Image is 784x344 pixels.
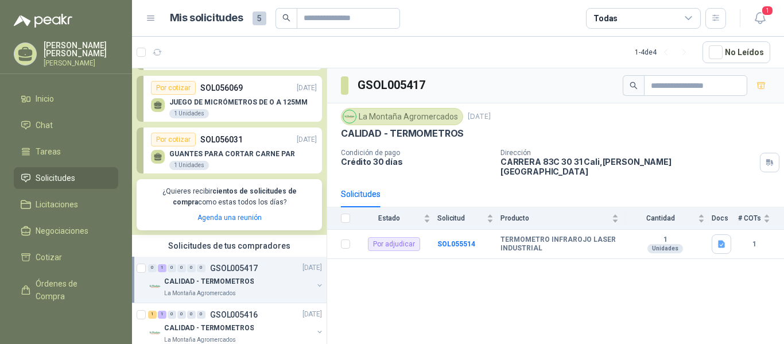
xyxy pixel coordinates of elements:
[36,119,53,132] span: Chat
[169,98,308,106] p: JUEGO DE MICRÓMETROS DE O A 125MM
[738,207,784,230] th: # COTs
[341,108,463,125] div: La Montaña Agromercados
[36,277,107,303] span: Órdenes de Compra
[148,326,162,340] img: Company Logo
[151,81,196,95] div: Por cotizar
[341,157,491,167] p: Crédito 30 días
[170,10,243,26] h1: Mis solicitudes
[14,88,118,110] a: Inicio
[177,264,186,272] div: 0
[626,235,705,245] b: 1
[137,127,322,173] a: Por cotizarSOL056031[DATE] GUANTES PARA CORTAR CARNE PAR1 Unidades
[14,194,118,215] a: Licitaciones
[14,14,72,28] img: Logo peakr
[14,312,118,334] a: Remisiones
[169,150,295,158] p: GUANTES PARA CORTAR CARNE PAR
[158,311,166,319] div: 1
[14,246,118,268] a: Cotizar
[14,273,118,307] a: Órdenes de Compra
[200,133,243,146] p: SOL056031
[36,198,78,211] span: Licitaciones
[368,237,420,251] div: Por adjudicar
[437,214,484,222] span: Solicitud
[36,145,61,158] span: Tareas
[282,14,290,22] span: search
[44,41,118,57] p: [PERSON_NAME] [PERSON_NAME]
[36,92,54,105] span: Inicio
[14,220,118,242] a: Negociaciones
[143,186,315,208] p: ¿Quieres recibir como estas todos los días?
[148,261,324,298] a: 0 1 0 0 0 0 GSOL005417[DATE] Company LogoCALIDAD - TERMOMETROSLa Montaña Agromercados
[341,188,381,200] div: Solicitudes
[197,311,205,319] div: 0
[168,264,176,272] div: 0
[500,157,755,176] p: CARRERA 83C 30 31 Cali , [PERSON_NAME][GEOGRAPHIC_DATA]
[14,167,118,189] a: Solicitudes
[44,60,118,67] p: [PERSON_NAME]
[14,114,118,136] a: Chat
[630,82,638,90] span: search
[148,280,162,293] img: Company Logo
[357,207,437,230] th: Estado
[358,76,427,94] h3: GSOL005417
[343,110,356,123] img: Company Logo
[703,41,770,63] button: No Leídos
[750,8,770,29] button: 1
[164,323,254,334] p: CALIDAD - TERMOMETROS
[177,311,186,319] div: 0
[297,83,317,94] p: [DATE]
[210,311,258,319] p: GSOL005416
[302,309,322,320] p: [DATE]
[302,262,322,273] p: [DATE]
[738,239,770,250] b: 1
[173,187,297,206] b: cientos de solicitudes de compra
[132,235,327,257] div: Solicitudes de tus compradores
[169,161,209,170] div: 1 Unidades
[253,11,266,25] span: 5
[593,12,618,25] div: Todas
[151,133,196,146] div: Por cotizar
[437,207,500,230] th: Solicitud
[210,264,258,272] p: GSOL005417
[500,214,610,222] span: Producto
[626,207,712,230] th: Cantidad
[187,264,196,272] div: 0
[437,240,475,248] a: SOL055514
[761,5,774,16] span: 1
[468,111,491,122] p: [DATE]
[197,214,262,222] a: Agenda una reunión
[36,172,75,184] span: Solicitudes
[647,244,683,253] div: Unidades
[297,134,317,145] p: [DATE]
[197,264,205,272] div: 0
[164,276,254,287] p: CALIDAD - TERMOMETROS
[36,225,88,237] span: Negociaciones
[148,311,157,319] div: 1
[36,251,62,264] span: Cotizar
[164,289,236,298] p: La Montaña Agromercados
[148,264,157,272] div: 0
[137,76,322,122] a: Por cotizarSOL056069[DATE] JUEGO DE MICRÓMETROS DE O A 125MM1 Unidades
[500,235,619,253] b: TERMOMETRO INFRAROJO LASER INDUSTRIAL
[712,207,738,230] th: Docs
[187,311,196,319] div: 0
[635,43,693,61] div: 1 - 4 de 4
[500,149,755,157] p: Dirección
[200,82,243,94] p: SOL056069
[168,311,176,319] div: 0
[357,214,421,222] span: Estado
[500,207,626,230] th: Producto
[341,149,491,157] p: Condición de pago
[158,264,166,272] div: 1
[626,214,696,222] span: Cantidad
[14,141,118,163] a: Tareas
[341,127,464,140] p: CALIDAD - TERMOMETROS
[738,214,761,222] span: # COTs
[169,109,209,118] div: 1 Unidades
